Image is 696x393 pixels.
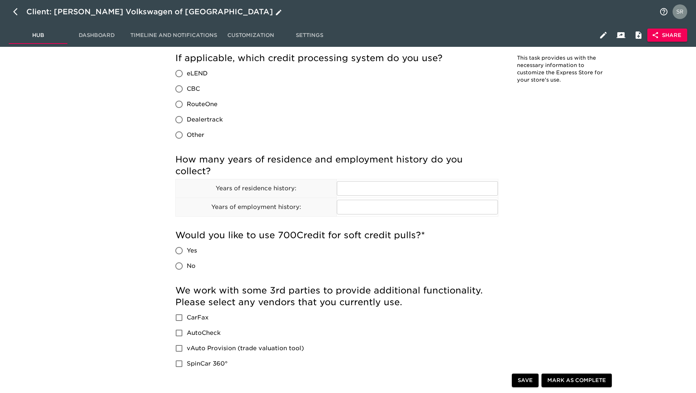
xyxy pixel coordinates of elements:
[653,31,681,40] span: Share
[26,6,283,18] div: Client: [PERSON_NAME] Volkswagen of [GEOGRAPHIC_DATA]
[187,246,197,255] span: Yes
[595,26,612,44] button: Edit Hub
[226,31,276,40] span: Customization
[176,203,337,212] p: Years of employment history:
[187,115,223,124] span: Dealertrack
[175,52,498,64] h5: If applicable, which credit processing system do you use?
[512,374,539,388] button: Save
[187,85,200,93] span: CBC
[187,344,304,353] span: vAuto Provision (trade valuation tool)
[547,376,606,385] span: Mark as Complete
[175,154,498,177] h5: How many years of residence and employment history do you collect?
[655,3,673,20] button: notifications
[130,31,217,40] span: Timeline and Notifications
[187,131,204,139] span: Other
[175,229,498,241] h5: Would you like to use 700Credit for soft credit pulls?
[647,29,687,42] button: Share
[187,359,228,368] span: SpinCar 360°
[187,262,196,270] span: No
[517,55,605,84] p: This task provides us with the necessary information to customize the Express Store for your stor...
[187,329,221,337] span: AutoCheck
[187,69,208,78] span: eLEND
[187,313,209,322] span: CarFax
[518,376,533,385] span: Save
[630,26,647,44] button: Internal Notes and Comments
[187,100,217,109] span: RouteOne
[673,4,687,19] img: Profile
[612,26,630,44] button: Client View
[176,184,337,193] p: Years of residence history:
[72,31,122,40] span: Dashboard
[13,31,63,40] span: Hub
[541,374,612,388] button: Mark as Complete
[284,31,334,40] span: Settings
[175,285,498,308] h5: We work with some 3rd parties to provide additional functionality. Please select any vendors that...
